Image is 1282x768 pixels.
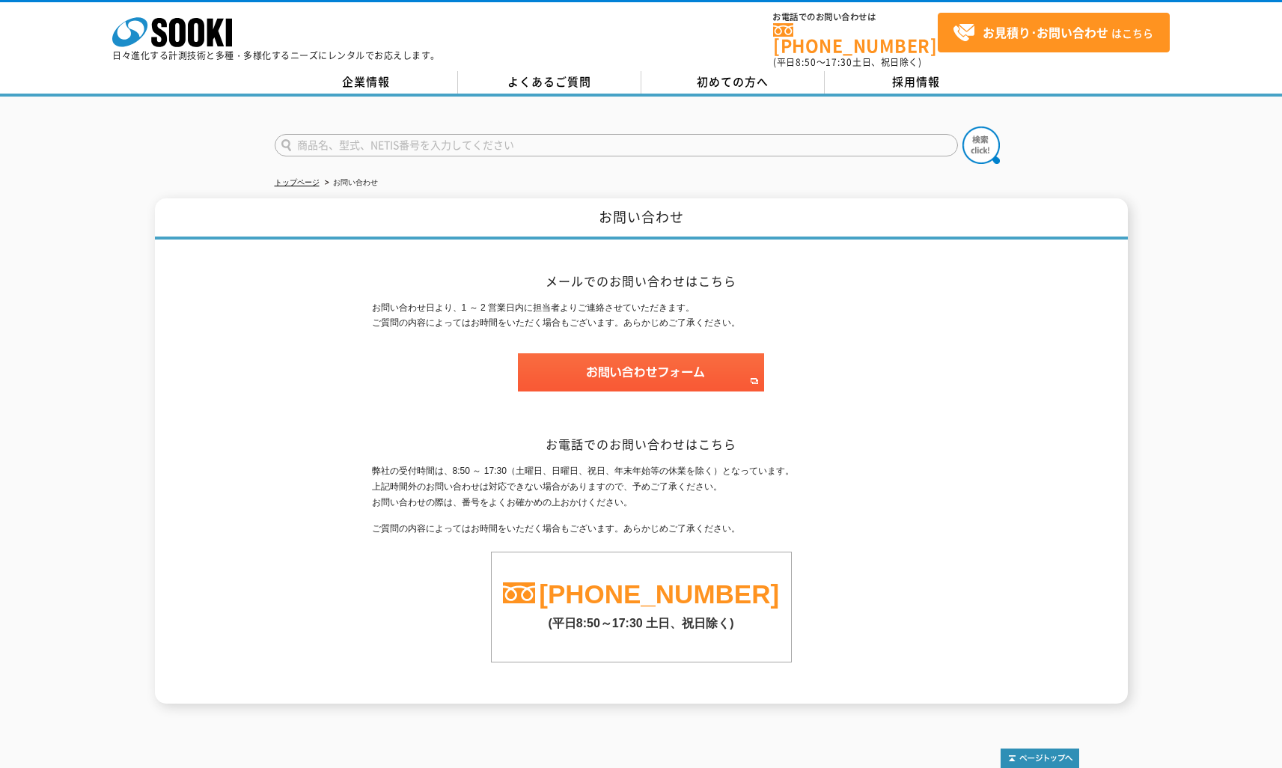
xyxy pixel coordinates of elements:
[492,609,791,632] p: (平日8:50～17:30 土日、祝日除く)
[275,134,958,156] input: 商品名、型式、NETIS番号を入力してください
[539,579,779,609] a: [PHONE_NUMBER]
[458,71,641,94] a: よくあるご質問
[938,13,1170,52] a: お見積り･お問い合わせはこちら
[372,300,911,332] p: お問い合わせ日より、1 ～ 2 営業日内に担当者よりご連絡させていただきます。 ご質問の内容によってはお時間をいただく場合もございます。あらかじめご了承ください。
[275,71,458,94] a: 企業情報
[773,13,938,22] span: お電話でのお問い合わせは
[322,175,378,191] li: お問い合わせ
[372,436,911,452] h2: お電話でのお問い合わせはこちら
[697,73,769,90] span: 初めての方へ
[112,51,440,60] p: 日々進化する計測技術と多種・多様化するニーズにレンタルでお応えします。
[773,55,921,69] span: (平日 ～ 土日、祝日除く)
[518,353,764,391] img: お問い合わせフォーム
[641,71,825,94] a: 初めての方へ
[518,378,764,388] a: お問い合わせフォーム
[962,127,1000,164] img: btn_search.png
[825,55,852,69] span: 17:30
[155,198,1128,240] h1: お問い合わせ
[773,23,938,54] a: [PHONE_NUMBER]
[372,273,911,289] h2: メールでのお問い合わせはこちら
[275,178,320,186] a: トップページ
[983,23,1108,41] strong: お見積り･お問い合わせ
[796,55,816,69] span: 8:50
[953,22,1153,44] span: はこちら
[372,463,911,510] p: 弊社の受付時間は、8:50 ～ 17:30（土曜日、日曜日、祝日、年末年始等の休業を除く）となっています。 上記時間外のお問い合わせは対応できない場合がありますので、予めご了承ください。 お問い...
[825,71,1008,94] a: 採用情報
[372,521,911,537] p: ご質問の内容によってはお時間をいただく場合もございます。あらかじめご了承ください。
